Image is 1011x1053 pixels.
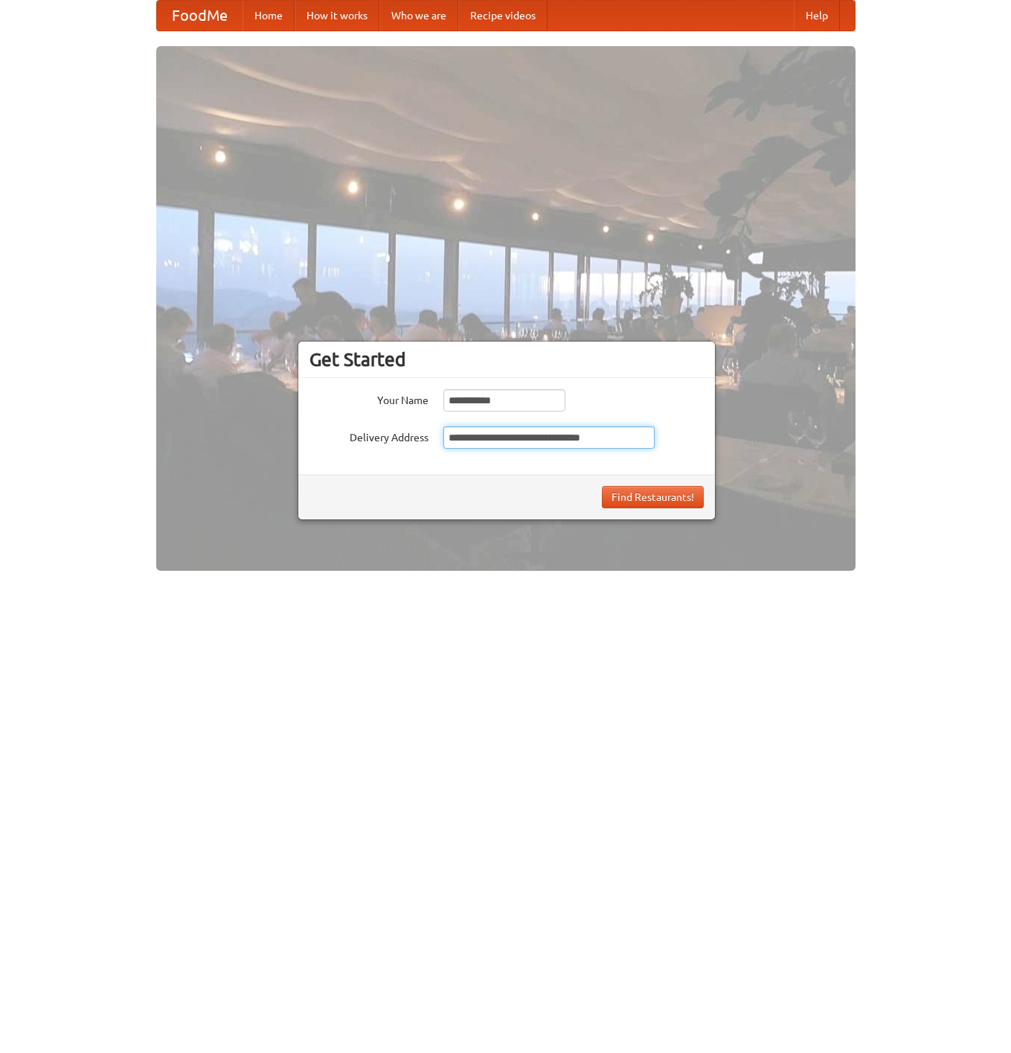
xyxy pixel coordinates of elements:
a: Who we are [379,1,458,31]
button: Find Restaurants! [602,486,704,508]
a: How it works [295,1,379,31]
label: Your Name [309,389,429,408]
a: Home [243,1,295,31]
a: Recipe videos [458,1,548,31]
a: Help [794,1,840,31]
a: FoodMe [157,1,243,31]
label: Delivery Address [309,426,429,445]
h3: Get Started [309,348,704,371]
